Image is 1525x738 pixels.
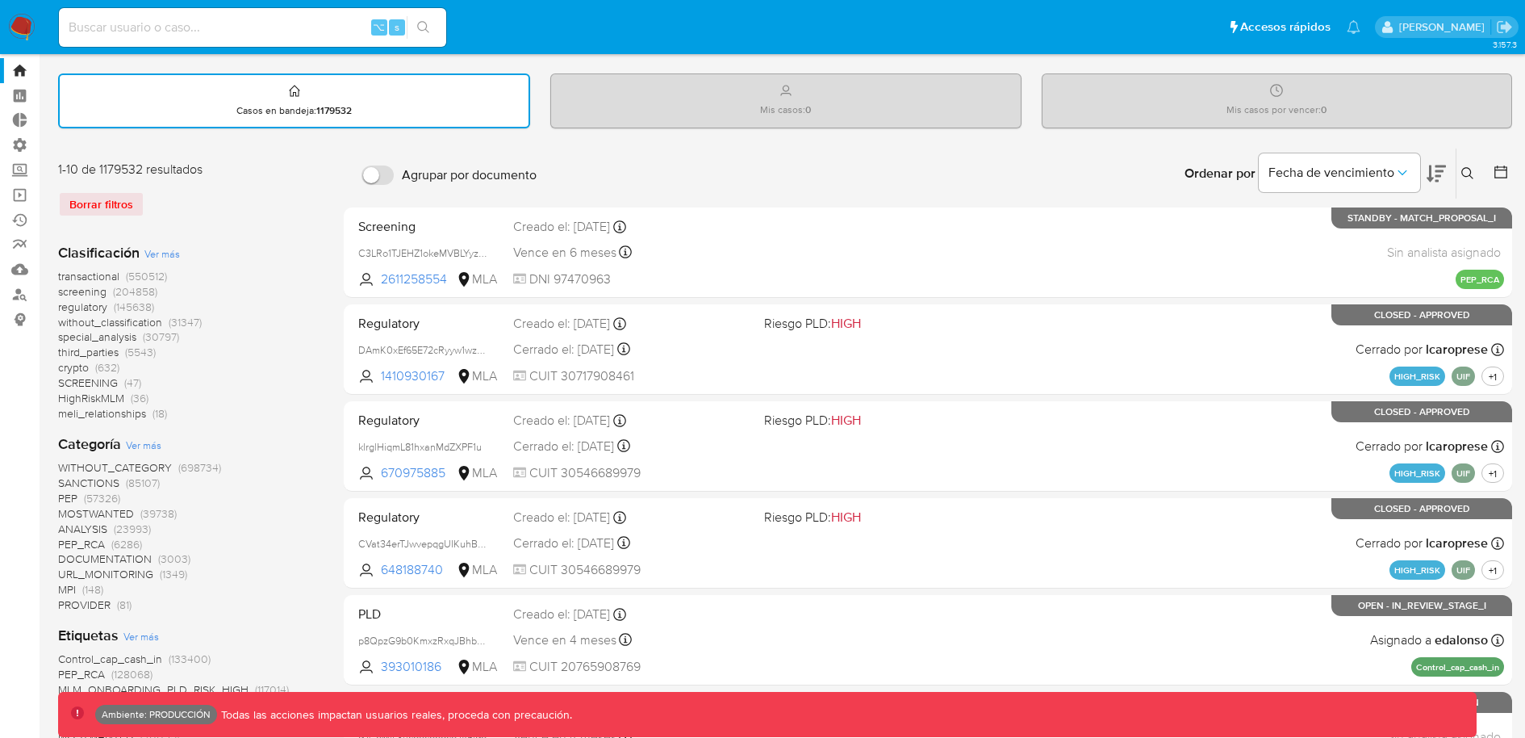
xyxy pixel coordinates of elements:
p: natalia.maison@mercadolibre.com [1399,19,1490,35]
p: Todas las acciones impactan usuarios reales, proceda con precaución. [217,707,572,723]
p: Ambiente: PRODUCCIÓN [102,711,211,718]
button: search-icon [407,16,440,39]
input: Buscar usuario o caso... [59,17,446,38]
span: s [395,19,399,35]
a: Notificaciones [1347,20,1360,34]
span: 3.157.3 [1493,38,1517,51]
a: Salir [1496,19,1513,36]
span: ⌥ [373,19,385,35]
span: Accesos rápidos [1240,19,1331,36]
